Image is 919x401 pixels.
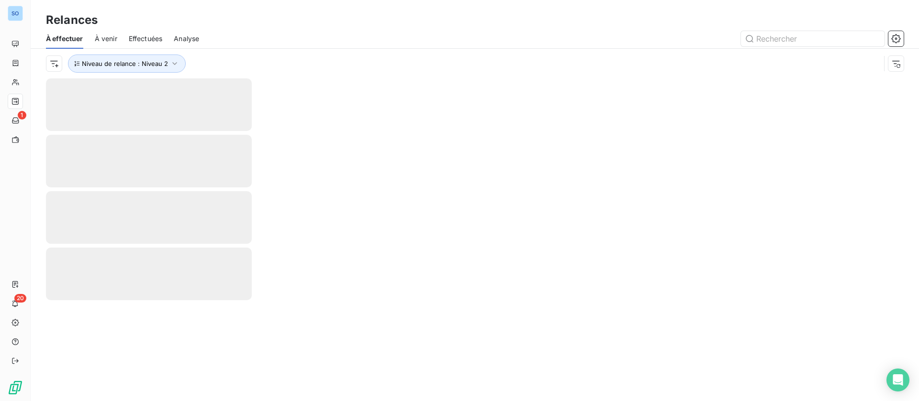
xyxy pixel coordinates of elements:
input: Rechercher [741,31,885,46]
span: Niveau de relance : Niveau 2 [82,60,168,67]
img: Logo LeanPay [8,380,23,395]
span: 20 [14,294,26,303]
span: À effectuer [46,34,83,43]
h3: Relances [46,11,98,29]
span: À venir [95,34,117,43]
div: Open Intercom Messenger [886,368,909,391]
span: Effectuées [129,34,163,43]
div: SO [8,6,23,21]
span: Analyse [174,34,199,43]
button: Niveau de relance : Niveau 2 [68,54,186,73]
span: 1 [18,111,26,119]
